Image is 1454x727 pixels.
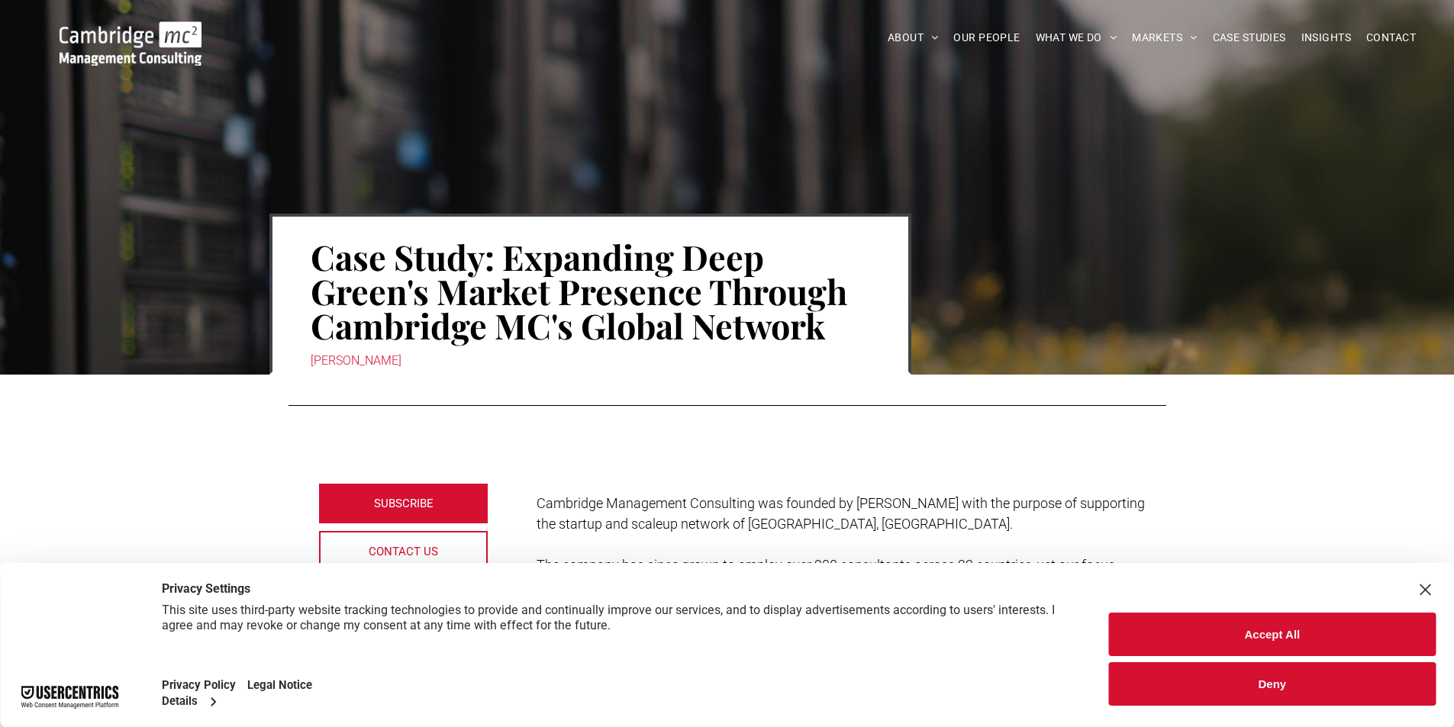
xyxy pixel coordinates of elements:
[319,484,488,523] a: SUBSCRIBE
[374,484,434,523] span: SUBSCRIBE
[537,495,1145,532] span: Cambridge Management Consulting was founded by [PERSON_NAME] with the purpose of supporting the s...
[537,557,1124,614] span: The company has since grown to employ over 200 consultants across 22 countries, yet our focus rem...
[1205,26,1294,50] a: CASE STUDIES
[311,238,870,344] h1: Case Study: Expanding Deep Green's Market Presence Through Cambridge MC's Global Network
[1124,26,1204,50] a: MARKETS
[60,21,201,66] img: Go to Homepage
[319,531,488,571] a: CONTACT US
[1359,26,1423,50] a: CONTACT
[369,532,438,571] span: CONTACT US
[311,350,870,372] div: [PERSON_NAME]
[1028,26,1125,50] a: WHAT WE DO
[1294,26,1359,50] a: INSIGHTS
[880,26,946,50] a: ABOUT
[946,26,1027,50] a: OUR PEOPLE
